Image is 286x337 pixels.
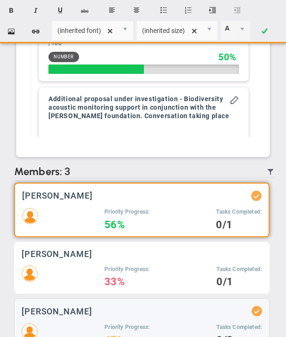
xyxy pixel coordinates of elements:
h3: [PERSON_NAME] [22,191,93,200]
h5: Priority Progress: [104,323,150,331]
button: Insert unordered list [152,1,175,19]
h5: Tasks Completed: [216,323,262,331]
h4: 0/1 [216,278,262,286]
h4: Additional proposal under investigation - Biodiversity acoustic monitoring support in conjunction... [48,95,230,120]
div: Updated Status [254,308,260,314]
span: select [117,21,133,40]
img: 204746.Person.photo [22,208,38,224]
h3: [PERSON_NAME] [22,249,92,258]
span: % [229,52,237,62]
span: Number [54,53,74,61]
h4: 56% [104,221,150,229]
button: Strikethrough [73,1,96,19]
button: Center text [125,1,148,19]
span: 50 [218,52,229,62]
input: Font Name [52,21,117,40]
button: Italic [24,1,47,19]
div: Updated Status [253,193,260,199]
h5: Priority Progress: [104,208,150,216]
span: / [48,40,51,47]
span: Members: [14,168,62,176]
h5: Tasks Completed: [216,265,262,273]
h4: 33% [104,278,150,286]
span: Current selected color is rgba(255, 255, 255, 0) [221,21,250,40]
span: select [201,21,217,40]
button: Insert hyperlink [24,23,47,40]
button: Indent [201,1,224,19]
h5: Priority Progress: [104,265,150,273]
h3: [PERSON_NAME] [22,307,92,316]
h4: 25 [48,133,239,154]
a: Done! [253,23,276,40]
span: Filter Updated Members [267,168,274,176]
h4: 0/1 [216,221,262,229]
input: Font Size [137,21,202,40]
span: select [234,21,250,40]
button: Underline [49,1,71,19]
img: 204747.Person.photo [22,265,38,281]
button: Insert ordered list [177,1,199,19]
button: Align text left [101,1,123,19]
div: 100 [48,35,239,52]
h5: Tasks Completed: [216,208,262,216]
span: 3 [64,168,71,176]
